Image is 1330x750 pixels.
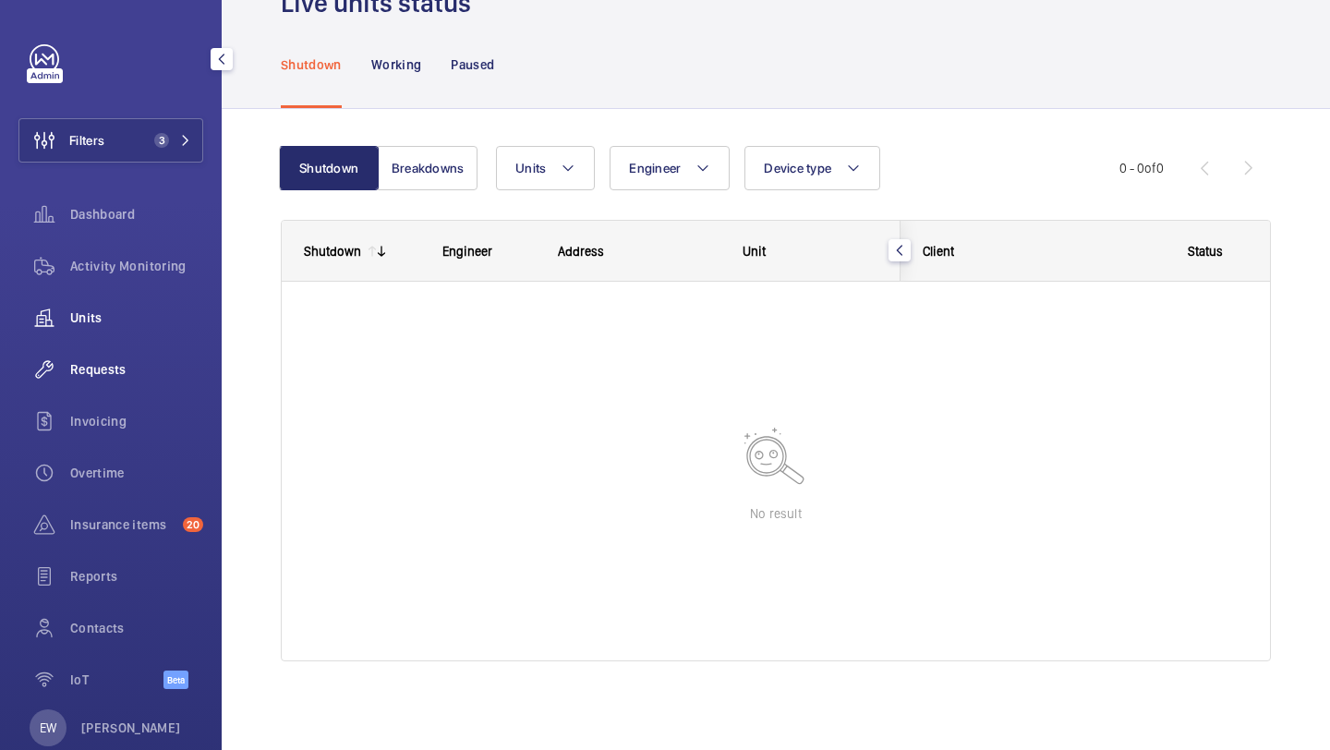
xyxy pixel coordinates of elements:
button: Units [496,146,595,190]
span: Requests [70,360,203,379]
span: Engineer [442,244,492,259]
span: Insurance items [70,515,175,534]
span: Invoicing [70,412,203,430]
button: Shutdown [279,146,379,190]
span: Activity Monitoring [70,257,203,275]
p: [PERSON_NAME] [81,719,181,737]
span: Client [923,244,954,259]
span: Filters [69,131,104,150]
span: Device type [764,161,831,175]
span: Beta [163,671,188,689]
button: Engineer [610,146,730,190]
button: Breakdowns [378,146,478,190]
span: of [1144,161,1156,175]
span: Overtime [70,464,203,482]
p: Paused [451,55,494,74]
span: IoT [70,671,163,689]
span: Units [515,161,546,175]
span: Dashboard [70,205,203,224]
button: Filters3 [18,118,203,163]
p: Working [371,55,421,74]
span: Contacts [70,619,203,637]
span: Units [70,308,203,327]
div: Unit [743,244,878,259]
span: Reports [70,567,203,586]
p: EW [40,719,56,737]
p: Shutdown [281,55,342,74]
span: 20 [183,517,203,532]
span: 3 [154,133,169,148]
div: Shutdown [304,244,361,259]
span: Status [1188,244,1223,259]
button: Device type [744,146,880,190]
span: Address [558,244,604,259]
span: Engineer [629,161,681,175]
span: 0 - 0 0 [1119,162,1164,175]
